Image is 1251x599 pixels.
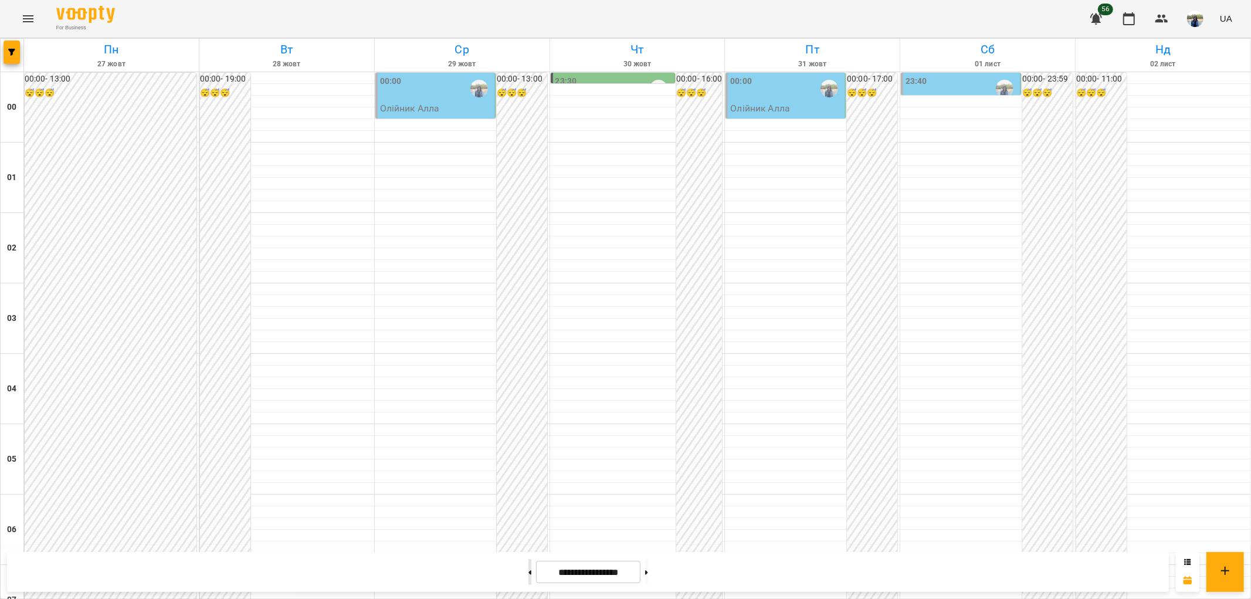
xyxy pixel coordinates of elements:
[650,80,667,97] img: Олійник Алла
[26,59,197,70] h6: 27 жовт
[7,242,16,255] h6: 02
[200,73,250,86] h6: 00:00 - 19:00
[7,523,16,536] h6: 06
[1187,11,1203,27] img: 79bf113477beb734b35379532aeced2e.jpg
[821,80,838,97] img: Олійник Алла
[730,103,790,113] p: Олійник Алла
[552,59,723,70] h6: 30 жовт
[26,40,197,59] h6: Пн
[727,40,898,59] h6: Пт
[552,40,723,59] h6: Чт
[1098,4,1113,15] span: 56
[902,40,1073,59] h6: Сб
[7,453,16,466] h6: 05
[25,73,196,86] h6: 00:00 - 13:00
[1077,59,1249,70] h6: 02 лист
[1076,87,1127,100] h6: 😴😴😴
[377,59,548,70] h6: 29 жовт
[7,312,16,325] h6: 03
[1022,73,1073,86] h6: 00:00 - 23:59
[676,73,722,86] h6: 00:00 - 16:00
[676,87,722,100] h6: 😴😴😴
[727,59,898,70] h6: 31 жовт
[380,103,440,113] p: Олійник Алла
[14,5,42,33] button: Menu
[201,40,372,59] h6: Вт
[555,75,577,88] label: 23:30
[7,171,16,184] h6: 01
[906,75,927,88] label: 23:40
[1022,87,1073,100] h6: 😴😴😴
[1076,73,1127,86] h6: 00:00 - 11:00
[380,75,402,88] label: 00:00
[497,73,547,86] h6: 00:00 - 13:00
[200,87,250,100] h6: 😴😴😴
[847,73,897,86] h6: 00:00 - 17:00
[7,383,16,395] h6: 04
[902,59,1073,70] h6: 01 лист
[730,75,752,88] label: 00:00
[56,24,115,32] span: For Business
[1077,40,1249,59] h6: Нд
[201,59,372,70] h6: 28 жовт
[1215,8,1237,29] button: UA
[1220,12,1232,25] span: UA
[377,40,548,59] h6: Ср
[497,87,547,100] h6: 😴😴😴
[25,87,196,100] h6: 😴😴😴
[996,80,1013,97] img: Олійник Алла
[7,101,16,114] h6: 00
[847,87,897,100] h6: 😴😴😴
[56,6,115,23] img: Voopty Logo
[470,80,488,97] img: Олійник Алла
